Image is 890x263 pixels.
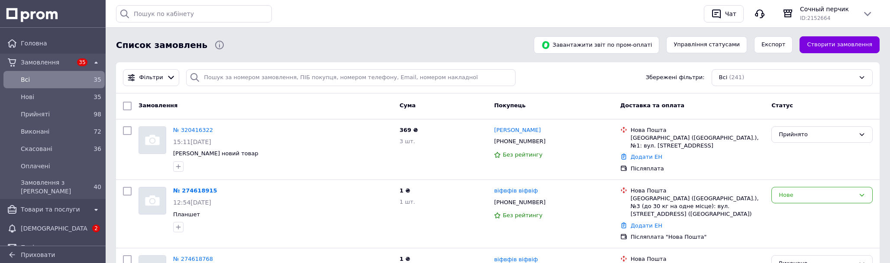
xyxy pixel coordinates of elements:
[754,36,793,53] button: Експорт
[494,102,526,109] span: Покупець
[400,138,415,144] span: 3 шт.
[139,187,166,215] a: Фото товару
[139,126,166,154] a: Фото товару
[173,187,217,194] a: № 274618915
[631,233,765,241] div: Післяплата "Нова Пошта"
[729,74,744,80] span: (241)
[21,224,87,233] span: [DEMOGRAPHIC_DATA]
[173,256,213,262] a: № 274618768
[492,136,547,147] div: [PHONE_NUMBER]
[21,110,84,119] span: Прийняті
[139,127,166,154] img: Фото товару
[21,162,101,170] span: Оплачені
[400,187,410,194] span: 1 ₴
[94,93,101,100] span: 35
[21,127,84,136] span: Виконані
[139,187,166,214] img: Фото товару
[94,145,101,152] span: 36
[94,128,101,135] span: 72
[631,195,765,218] div: [GEOGRAPHIC_DATA] ([GEOGRAPHIC_DATA].), №3 (до 30 кг на одне місце): вул. [STREET_ADDRESS] ([GEOG...
[631,134,765,150] div: [GEOGRAPHIC_DATA] ([GEOGRAPHIC_DATA].), №1: вул. [STREET_ADDRESS]
[21,75,84,84] span: Всi
[800,36,880,53] a: Створити замовлення
[77,58,87,66] span: 35
[400,127,418,133] span: 369 ₴
[21,58,74,67] span: Замовлення
[21,39,101,48] span: Головна
[779,191,855,200] div: Нове
[21,144,84,153] span: Скасовані
[94,111,101,118] span: 98
[704,5,744,22] button: Чат
[173,150,258,157] a: [PERSON_NAME] новий товар
[92,225,100,232] span: 2
[771,102,793,109] span: Статус
[494,187,538,195] a: віфвфів віфвіф
[139,102,177,109] span: Замовлення
[779,130,855,139] div: Прийнято
[646,74,705,82] span: Збережені фільтри:
[116,39,207,51] span: Список замовлень
[631,255,765,263] div: Нова Пошта
[494,126,541,135] a: [PERSON_NAME]
[631,126,765,134] div: Нова Пошта
[400,256,410,262] span: 1 ₴
[400,102,416,109] span: Cума
[400,199,415,205] span: 1 шт.
[620,102,684,109] span: Доставка та оплата
[800,5,855,13] span: Сочный перчик
[800,15,830,21] span: ID: 2152664
[94,76,101,83] span: 35
[186,69,516,86] input: Пошук за номером замовлення, ПІБ покупця, номером телефону, Email, номером накладної
[492,197,547,208] div: [PHONE_NUMBER]
[21,178,84,196] span: Замовлення з [PERSON_NAME]
[723,7,738,20] div: Чат
[631,165,765,173] div: Післяплата
[631,154,662,160] a: Додати ЕН
[21,93,84,101] span: Нові
[719,74,728,82] span: Всі
[173,199,211,206] span: 12:54[DATE]
[173,127,213,133] a: № 320416322
[116,5,272,22] input: Пошук по кабінету
[631,187,765,195] div: Нова Пошта
[503,212,542,218] span: Без рейтингу
[173,211,200,218] a: Планшет
[139,74,163,82] span: Фільтри
[21,251,55,258] span: Приховати
[503,151,542,158] span: Без рейтингу
[21,205,87,214] span: Товари та послуги
[534,36,659,54] button: Завантажити звіт по пром-оплаті
[21,243,101,252] span: Повідомлення
[631,222,662,229] a: Додати ЕН
[173,138,211,145] span: 15:11[DATE]
[94,183,101,190] span: 40
[666,36,747,53] button: Управління статусами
